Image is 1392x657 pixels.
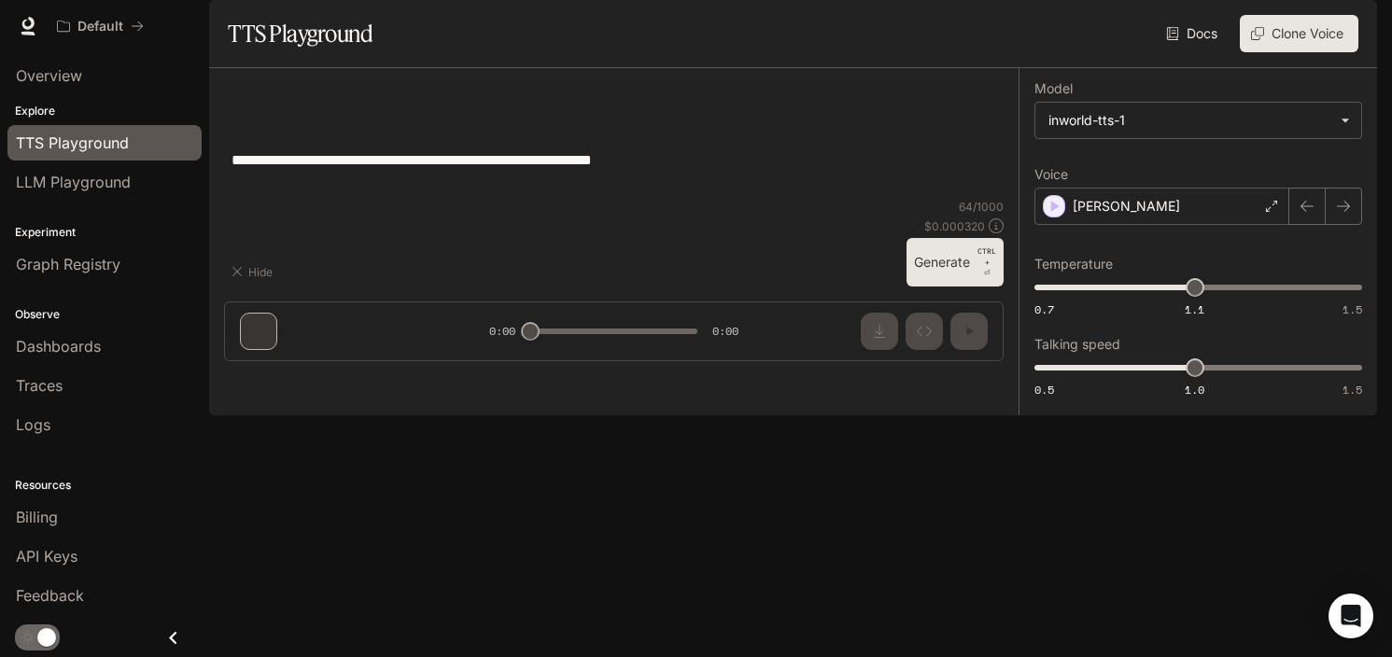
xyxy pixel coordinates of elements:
button: Hide [224,257,284,287]
span: 1.0 [1185,382,1204,398]
p: Talking speed [1034,338,1120,351]
button: GenerateCTRL +⏎ [907,238,1004,287]
div: inworld-tts-1 [1048,111,1331,130]
button: Clone Voice [1240,15,1358,52]
h1: TTS Playground [228,15,373,52]
span: 0.7 [1034,301,1054,317]
p: Temperature [1034,258,1113,271]
p: Voice [1034,168,1068,181]
p: CTRL + [977,245,996,268]
span: 1.1 [1185,301,1204,317]
a: Docs [1162,15,1225,52]
div: inworld-tts-1 [1035,103,1361,138]
p: Default [77,19,123,35]
p: 64 / 1000 [959,199,1004,215]
span: 0.5 [1034,382,1054,398]
span: 1.5 [1343,382,1362,398]
p: [PERSON_NAME] [1073,197,1180,216]
button: All workspaces [49,7,152,45]
div: Open Intercom Messenger [1329,594,1373,638]
p: $ 0.000320 [924,218,985,234]
p: ⏎ [977,245,996,279]
p: Model [1034,82,1073,95]
span: 1.5 [1343,301,1362,317]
